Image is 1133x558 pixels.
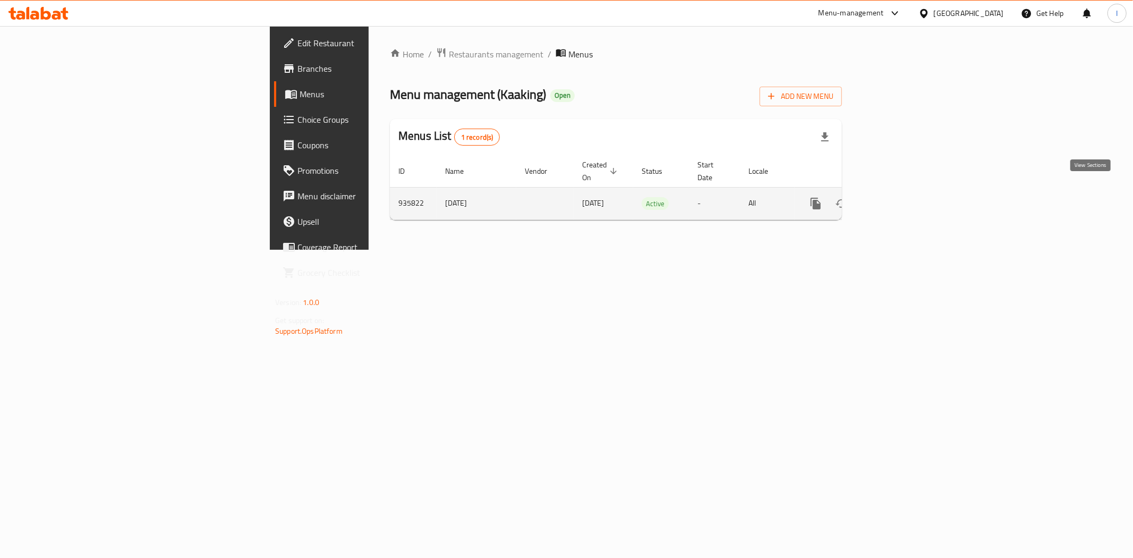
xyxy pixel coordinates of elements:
table: enhanced table [390,155,914,220]
span: Choice Groups [297,113,450,126]
span: Status [642,165,676,177]
a: Coverage Report [274,234,459,260]
td: [DATE] [437,187,516,219]
span: 1 record(s) [455,132,500,142]
span: Version: [275,295,301,309]
span: Active [642,198,669,210]
td: - [689,187,740,219]
td: All [740,187,795,219]
span: Created On [582,158,620,184]
li: / [548,48,551,61]
span: Name [445,165,478,177]
span: Restaurants management [449,48,543,61]
span: Grocery Checklist [297,266,450,279]
span: Coverage Report [297,241,450,253]
a: Support.OpsPlatform [275,324,343,338]
span: Locale [748,165,782,177]
a: Edit Restaurant [274,30,459,56]
a: Branches [274,56,459,81]
div: Menu-management [819,7,884,20]
a: Menu disclaimer [274,183,459,209]
div: Open [550,89,575,102]
div: Total records count [454,129,500,146]
span: Start Date [697,158,727,184]
th: Actions [795,155,914,188]
span: I [1116,7,1118,19]
span: Add New Menu [768,90,833,103]
span: Get support on: [275,314,324,327]
span: [DATE] [582,196,604,210]
span: Open [550,91,575,100]
span: Menu management ( Kaaking ) [390,82,546,106]
button: more [803,191,829,216]
a: Promotions [274,158,459,183]
div: Active [642,197,669,210]
span: Upsell [297,215,450,228]
a: Upsell [274,209,459,234]
button: Change Status [829,191,854,216]
a: Restaurants management [436,47,543,61]
span: Menu disclaimer [297,190,450,202]
span: Menus [568,48,593,61]
span: Promotions [297,164,450,177]
button: Add New Menu [760,87,842,106]
nav: breadcrumb [390,47,842,61]
a: Grocery Checklist [274,260,459,285]
span: Branches [297,62,450,75]
div: [GEOGRAPHIC_DATA] [934,7,1004,19]
span: Coupons [297,139,450,151]
span: Edit Restaurant [297,37,450,49]
span: Menus [300,88,450,100]
span: ID [398,165,419,177]
span: 1.0.0 [303,295,319,309]
div: Export file [812,124,838,150]
h2: Menus List [398,128,500,146]
a: Coupons [274,132,459,158]
a: Menus [274,81,459,107]
a: Choice Groups [274,107,459,132]
span: Vendor [525,165,561,177]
